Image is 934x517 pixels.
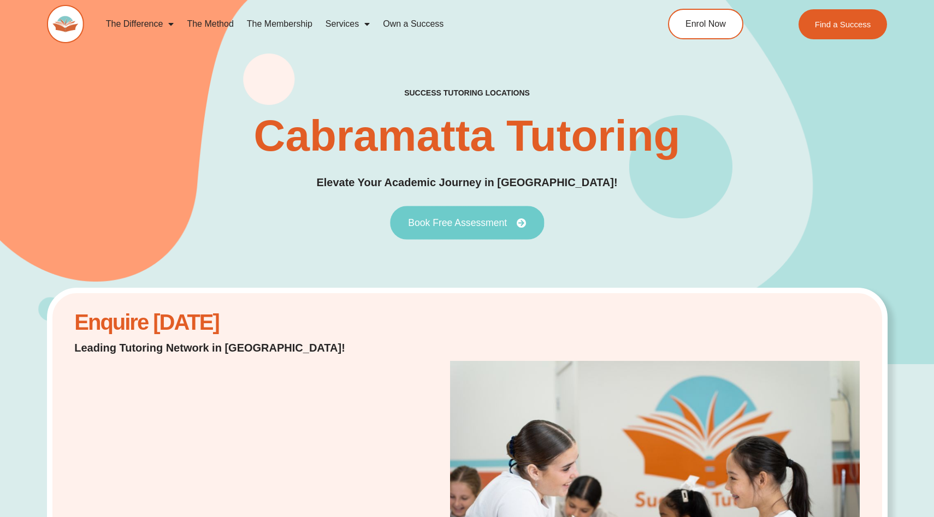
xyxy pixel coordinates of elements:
[815,20,871,28] span: Find a Success
[390,206,544,240] a: Book Free Assessment
[74,340,360,355] p: Leading Tutoring Network in [GEOGRAPHIC_DATA]!
[316,174,617,191] p: Elevate Your Academic Journey in [GEOGRAPHIC_DATA]!
[74,316,360,329] h2: Enquire [DATE]
[99,11,620,37] nav: Menu
[254,114,681,158] h1: Cabramatta Tutoring
[685,20,726,28] span: Enrol Now
[376,11,450,37] a: Own a Success
[319,11,376,37] a: Services
[240,11,319,37] a: The Membership
[668,9,743,39] a: Enrol Now
[404,88,530,98] h2: success tutoring locations
[408,218,507,228] span: Book Free Assessment
[879,465,934,517] iframe: Chat Widget
[799,9,888,39] a: Find a Success
[99,11,181,37] a: The Difference
[180,11,240,37] a: The Method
